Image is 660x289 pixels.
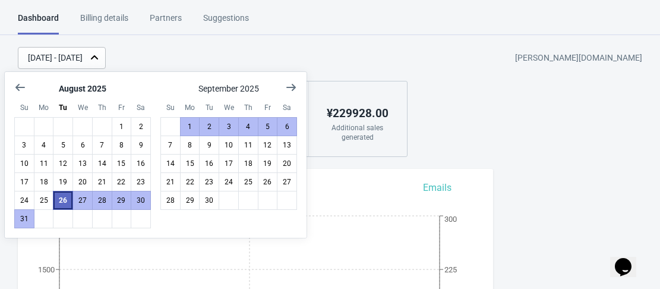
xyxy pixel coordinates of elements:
div: Wednesday [72,98,93,118]
button: September 19 2025 [258,154,278,173]
button: September 3 2025 [219,117,239,136]
div: Monday [34,98,54,118]
button: September 17 2025 [219,154,239,173]
button: August 4 2025 [34,136,54,155]
div: [PERSON_NAME][DOMAIN_NAME] [515,48,642,69]
button: September 18 2025 [238,154,258,173]
div: ¥ 229928.00 [321,104,394,123]
button: August 12 2025 [53,154,73,173]
button: August 27 2025 [72,191,93,210]
button: September 25 2025 [238,172,258,191]
button: September 30 2025 [199,191,219,210]
button: August 29 2025 [112,191,132,210]
button: September 16 2025 [199,154,219,173]
button: September 20 2025 [277,154,297,173]
button: September 13 2025 [277,136,297,155]
button: August 8 2025 [112,136,132,155]
button: August 13 2025 [72,154,93,173]
tspan: 1500 [38,265,55,274]
div: Tuesday [199,98,219,118]
button: August 19 2025 [53,172,73,191]
button: September 7 2025 [160,136,181,155]
button: August 17 2025 [14,172,34,191]
div: Billing details [80,12,128,33]
button: September 11 2025 [238,136,258,155]
button: September 4 2025 [238,117,258,136]
div: Dashboard [18,12,59,34]
button: August 16 2025 [131,154,151,173]
div: Saturday [277,98,297,118]
button: August 1 2025 [112,117,132,136]
div: Tuesday [53,98,73,118]
button: September 27 2025 [277,172,297,191]
button: September 22 2025 [180,172,200,191]
div: Sunday [160,98,181,118]
button: September 9 2025 [199,136,219,155]
tspan: 225 [444,265,457,274]
button: August 15 2025 [112,154,132,173]
button: August 3 2025 [14,136,34,155]
button: August 31 2025 [14,209,34,228]
button: August 2 2025 [131,117,151,136]
button: August 23 2025 [131,172,151,191]
button: September 2 2025 [199,117,219,136]
button: August 18 2025 [34,172,54,191]
div: Thursday [92,98,112,118]
button: September 10 2025 [219,136,239,155]
button: August 5 2025 [53,136,73,155]
div: [DATE] - [DATE] [28,52,83,64]
div: Friday [258,98,278,118]
div: Sunday [14,98,34,118]
button: August 20 2025 [72,172,93,191]
div: Suggestions [203,12,249,33]
button: Show previous month, July 2025 [10,77,31,98]
button: August 11 2025 [34,154,54,173]
div: Friday [112,98,132,118]
button: September 28 2025 [160,191,181,210]
button: September 12 2025 [258,136,278,155]
button: September 24 2025 [219,172,239,191]
button: September 6 2025 [277,117,297,136]
button: September 23 2025 [199,172,219,191]
button: August 22 2025 [112,172,132,191]
tspan: 300 [444,215,457,224]
button: September 29 2025 [180,191,200,210]
button: Show next month, October 2025 [280,77,302,98]
button: August 28 2025 [92,191,112,210]
button: August 14 2025 [92,154,112,173]
button: August 6 2025 [72,136,93,155]
button: August 10 2025 [14,154,34,173]
button: September 8 2025 [180,136,200,155]
div: Wednesday [219,98,239,118]
button: August 7 2025 [92,136,112,155]
button: September 5 2025 [258,117,278,136]
button: August 24 2025 [14,191,34,210]
button: September 1 2025 [180,117,200,136]
button: September 15 2025 [180,154,200,173]
button: August 30 2025 [131,191,151,210]
button: September 21 2025 [160,172,181,191]
div: Monday [180,98,200,118]
button: August 21 2025 [92,172,112,191]
div: Saturday [131,98,151,118]
button: August 25 2025 [34,191,54,210]
div: Partners [150,12,182,33]
div: Thursday [238,98,258,118]
button: September 26 2025 [258,172,278,191]
div: Additional sales generated [321,123,394,142]
button: September 14 2025 [160,154,181,173]
iframe: chat widget [610,241,648,277]
button: August 9 2025 [131,136,151,155]
button: Today August 26 2025 [53,191,73,210]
